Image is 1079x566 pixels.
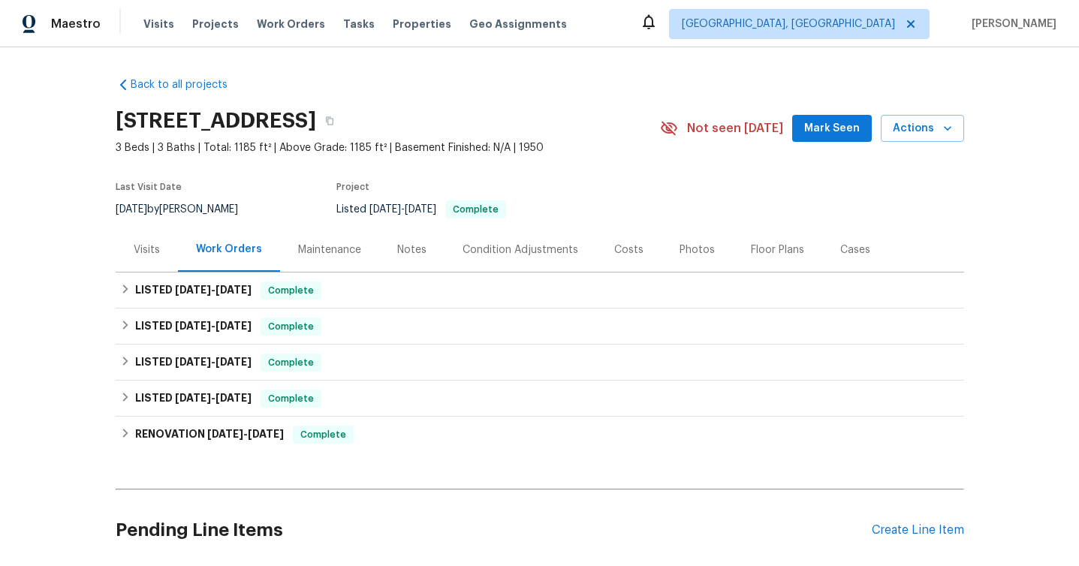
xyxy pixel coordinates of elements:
div: Photos [680,242,715,257]
span: Visits [143,17,174,32]
span: - [175,321,252,331]
span: - [175,285,252,295]
span: Mark Seen [804,119,860,138]
span: Complete [262,391,320,406]
div: Floor Plans [751,242,804,257]
span: Projects [192,17,239,32]
h2: [STREET_ADDRESS] [116,113,316,128]
span: - [175,393,252,403]
a: Back to all projects [116,77,260,92]
div: LISTED [DATE]-[DATE]Complete [116,272,964,309]
div: Cases [840,242,870,257]
span: Actions [893,119,952,138]
span: Not seen [DATE] [687,121,783,136]
span: Complete [447,205,505,214]
div: LISTED [DATE]-[DATE]Complete [116,309,964,345]
span: [DATE] [175,321,211,331]
div: Visits [134,242,160,257]
span: - [175,357,252,367]
span: [DATE] [116,204,147,215]
span: Listed [336,204,506,215]
span: [DATE] [215,357,252,367]
span: - [207,429,284,439]
span: [GEOGRAPHIC_DATA], [GEOGRAPHIC_DATA] [682,17,895,32]
div: Costs [614,242,643,257]
span: [DATE] [215,393,252,403]
h6: LISTED [135,390,252,408]
span: Tasks [343,19,375,29]
span: Complete [294,427,352,442]
span: [PERSON_NAME] [966,17,1056,32]
div: LISTED [DATE]-[DATE]Complete [116,345,964,381]
span: [DATE] [175,285,211,295]
span: [DATE] [175,357,211,367]
h6: LISTED [135,318,252,336]
span: [DATE] [175,393,211,403]
span: Complete [262,355,320,370]
button: Actions [881,115,964,143]
span: Properties [393,17,451,32]
div: Work Orders [196,242,262,257]
div: by [PERSON_NAME] [116,200,256,218]
span: Complete [262,319,320,334]
button: Mark Seen [792,115,872,143]
span: Maestro [51,17,101,32]
div: Create Line Item [872,523,964,537]
span: Last Visit Date [116,182,182,191]
button: Copy Address [316,107,343,134]
span: [DATE] [248,429,284,439]
span: [DATE] [405,204,436,215]
span: [DATE] [215,285,252,295]
h6: LISTED [135,354,252,372]
span: - [369,204,436,215]
span: [DATE] [207,429,243,439]
span: Complete [262,283,320,298]
span: 3 Beds | 3 Baths | Total: 1185 ft² | Above Grade: 1185 ft² | Basement Finished: N/A | 1950 [116,140,660,155]
div: Maintenance [298,242,361,257]
div: Condition Adjustments [463,242,578,257]
span: Geo Assignments [469,17,567,32]
h6: LISTED [135,281,252,300]
span: Work Orders [257,17,325,32]
div: LISTED [DATE]-[DATE]Complete [116,381,964,417]
h2: Pending Line Items [116,495,872,565]
span: [DATE] [369,204,401,215]
h6: RENOVATION [135,426,284,444]
div: RENOVATION [DATE]-[DATE]Complete [116,417,964,453]
div: Notes [397,242,426,257]
span: [DATE] [215,321,252,331]
span: Project [336,182,369,191]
